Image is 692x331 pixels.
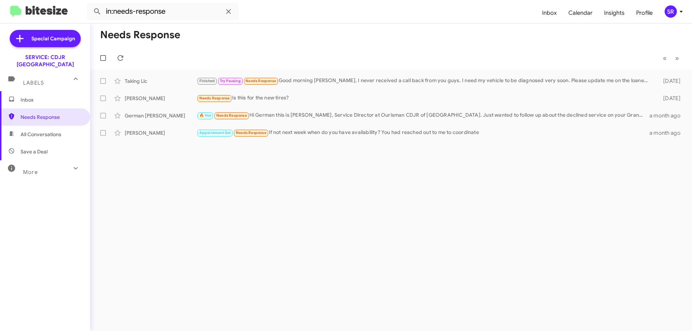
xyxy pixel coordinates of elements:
span: Try Pausing [220,79,241,83]
button: Previous [658,51,671,66]
span: Needs Response [216,113,247,118]
a: Calendar [563,3,598,23]
h1: Needs Response [100,29,180,41]
nav: Page navigation example [659,51,683,66]
div: Good morning [PERSON_NAME], I never received a call back from you guys. I need my vehicle to be d... [197,77,652,85]
div: SR [665,5,677,18]
div: [PERSON_NAME] [125,95,197,102]
span: Needs Response [245,79,276,83]
div: [DATE] [652,95,686,102]
div: Hi German this is [PERSON_NAME], Service Director at Ourisman CDJR of [GEOGRAPHIC_DATA]. Just wan... [197,111,649,120]
span: « [663,54,667,63]
span: 🔥 Hot [199,113,212,118]
span: Needs Response [236,130,266,135]
span: Inbox [21,96,82,103]
div: [PERSON_NAME] [125,129,197,137]
div: Is this for the new tires? [197,94,652,102]
div: a month ago [649,112,686,119]
div: Taking Llc [125,77,197,85]
span: Needs Response [21,113,82,121]
button: SR [658,5,684,18]
a: Insights [598,3,630,23]
div: German [PERSON_NAME] [125,112,197,119]
span: More [23,169,38,175]
span: Appointment Set [199,130,231,135]
span: All Conversations [21,131,61,138]
input: Search [87,3,239,20]
span: Finished [199,79,215,83]
a: Profile [630,3,658,23]
span: Special Campaign [31,35,75,42]
div: If not next week when do you have availability? You had reached out to me to coordinate [197,129,649,137]
a: Special Campaign [10,30,81,47]
div: a month ago [649,129,686,137]
a: Inbox [536,3,563,23]
span: Needs Response [199,96,230,100]
span: Save a Deal [21,148,48,155]
button: Next [671,51,683,66]
span: Labels [23,80,44,86]
div: [DATE] [652,77,686,85]
span: » [675,54,679,63]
